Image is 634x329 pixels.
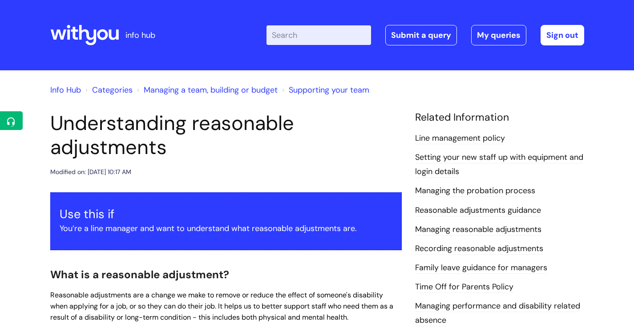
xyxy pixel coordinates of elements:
a: Line management policy [415,133,505,144]
li: Managing a team, building or budget [135,83,278,97]
a: Categories [92,85,133,95]
h3: Use this if [60,207,392,221]
div: Modified on: [DATE] 10:17 AM [50,167,131,178]
a: Reasonable adjustments guidance [415,205,541,216]
div: | - [267,25,584,45]
a: Managing performance and disability related absence [415,301,580,326]
a: Info Hub [50,85,81,95]
p: You’re a line manager and want to understand what reasonable adjustments are. [60,221,392,236]
a: Managing the probation process [415,185,535,197]
input: Search [267,25,371,45]
a: Managing reasonable adjustments [415,224,541,236]
p: info hub [125,28,155,42]
a: Recording reasonable adjustments [415,243,543,255]
h1: Understanding reasonable adjustments [50,111,402,159]
span: What is a reasonable adjustment? [50,268,229,281]
a: Sign out [541,25,584,45]
h4: Related Information [415,111,584,124]
a: Submit a query [385,25,457,45]
a: My queries [471,25,526,45]
a: Time Off for Parents Policy [415,281,513,293]
a: Family leave guidance for managers [415,262,547,274]
a: Supporting your team [289,85,369,95]
li: Solution home [83,83,133,97]
span: Reasonable adjustments are a change we make to remove or reduce the effect of someone's disabilit... [50,290,393,322]
li: Supporting your team [280,83,369,97]
a: Setting your new staff up with equipment and login details [415,152,583,178]
a: Managing a team, building or budget [144,85,278,95]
